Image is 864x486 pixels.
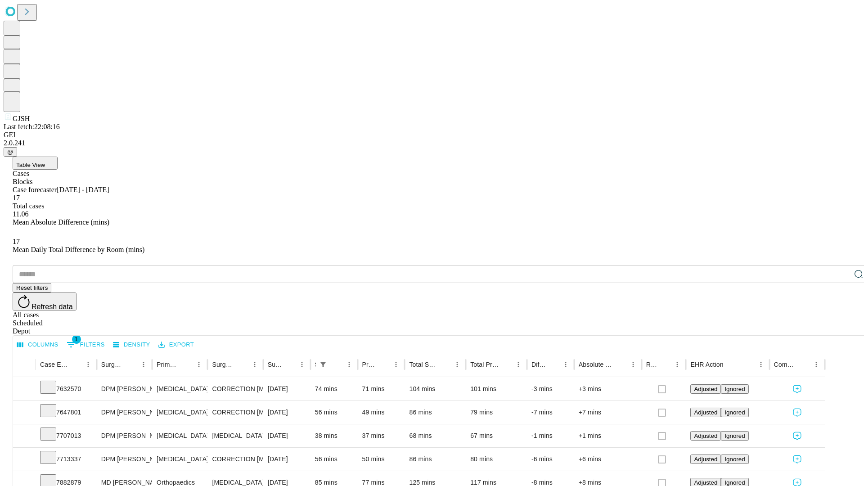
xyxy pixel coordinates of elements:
div: -3 mins [531,378,570,400]
div: CORRECTION [MEDICAL_DATA], RESECTION [MEDICAL_DATA] BASE [212,401,258,424]
button: Sort [499,358,512,371]
button: Expand [18,405,31,421]
div: Comments [774,361,796,368]
button: Menu [248,358,261,371]
div: DPM [PERSON_NAME] [PERSON_NAME] [101,401,148,424]
div: 74 mins [315,378,353,400]
span: Mean Daily Total Difference by Room (mins) [13,246,144,253]
button: Expand [18,452,31,468]
div: 56 mins [315,401,353,424]
span: Last fetch: 22:08:16 [4,123,60,130]
button: Export [156,338,196,352]
button: Ignored [721,454,748,464]
button: Menu [559,358,572,371]
div: 7632570 [40,378,92,400]
button: Ignored [721,431,748,441]
span: Adjusted [694,432,717,439]
button: Sort [724,358,737,371]
div: [MEDICAL_DATA] [157,448,203,471]
span: 17 [13,194,20,202]
div: DPM [PERSON_NAME] [PERSON_NAME] [101,424,148,447]
div: 86 mins [409,401,461,424]
div: 49 mins [362,401,400,424]
div: 2.0.241 [4,139,860,147]
button: Menu [82,358,94,371]
div: +7 mins [579,401,637,424]
div: CORRECTION [MEDICAL_DATA], [MEDICAL_DATA] [MEDICAL_DATA] [212,378,258,400]
button: Menu [755,358,767,371]
div: Difference [531,361,546,368]
div: Predicted In Room Duration [362,361,377,368]
span: GJSH [13,115,30,122]
button: Expand [18,382,31,397]
div: 1 active filter [317,358,329,371]
div: Absolute Difference [579,361,613,368]
button: Show filters [64,337,107,352]
div: Resolved in EHR [646,361,658,368]
span: 11.06 [13,210,28,218]
div: Primary Service [157,361,179,368]
div: [MEDICAL_DATA] [157,401,203,424]
div: [DATE] [268,448,306,471]
div: [DATE] [268,401,306,424]
div: Surgeon Name [101,361,124,368]
button: Adjusted [690,408,721,417]
div: CORRECTION [MEDICAL_DATA], RESECTION [MEDICAL_DATA] BASE [212,448,258,471]
button: @ [4,147,17,157]
span: Adjusted [694,456,717,463]
div: 50 mins [362,448,400,471]
button: Table View [13,157,58,170]
button: Menu [137,358,150,371]
button: Sort [330,358,343,371]
button: Menu [296,358,308,371]
span: Refresh data [31,303,73,310]
button: Menu [512,358,525,371]
button: Sort [797,358,810,371]
div: 67 mins [470,424,522,447]
div: Case Epic Id [40,361,68,368]
span: Ignored [724,409,745,416]
button: Sort [236,358,248,371]
span: Mean Absolute Difference (mins) [13,218,109,226]
div: -6 mins [531,448,570,471]
div: Total Predicted Duration [470,361,499,368]
div: 7647801 [40,401,92,424]
div: [MEDICAL_DATA] [157,424,203,447]
button: Menu [671,358,684,371]
div: 56 mins [315,448,353,471]
button: Menu [627,358,639,371]
button: Show filters [317,358,329,371]
span: @ [7,148,13,155]
span: 1 [72,335,81,344]
div: 71 mins [362,378,400,400]
div: [MEDICAL_DATA] COMPLETE EXCISION 5TH [MEDICAL_DATA] HEAD [212,424,258,447]
span: Table View [16,162,45,168]
button: Menu [343,358,355,371]
button: Sort [125,358,137,371]
span: Ignored [724,456,745,463]
button: Ignored [721,408,748,417]
div: -7 mins [531,401,570,424]
div: -1 mins [531,424,570,447]
button: Menu [451,358,463,371]
div: GEI [4,131,860,139]
button: Sort [438,358,451,371]
button: Adjusted [690,454,721,464]
span: Reset filters [16,284,48,291]
button: Sort [658,358,671,371]
button: Menu [390,358,402,371]
div: 68 mins [409,424,461,447]
div: Scheduled In Room Duration [315,361,316,368]
div: +3 mins [579,378,637,400]
span: Ignored [724,432,745,439]
div: 79 mins [470,401,522,424]
div: +1 mins [579,424,637,447]
button: Expand [18,428,31,444]
div: 7713337 [40,448,92,471]
div: 101 mins [470,378,522,400]
div: 37 mins [362,424,400,447]
button: Ignored [721,384,748,394]
span: Total cases [13,202,44,210]
div: 80 mins [470,448,522,471]
button: Density [111,338,153,352]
